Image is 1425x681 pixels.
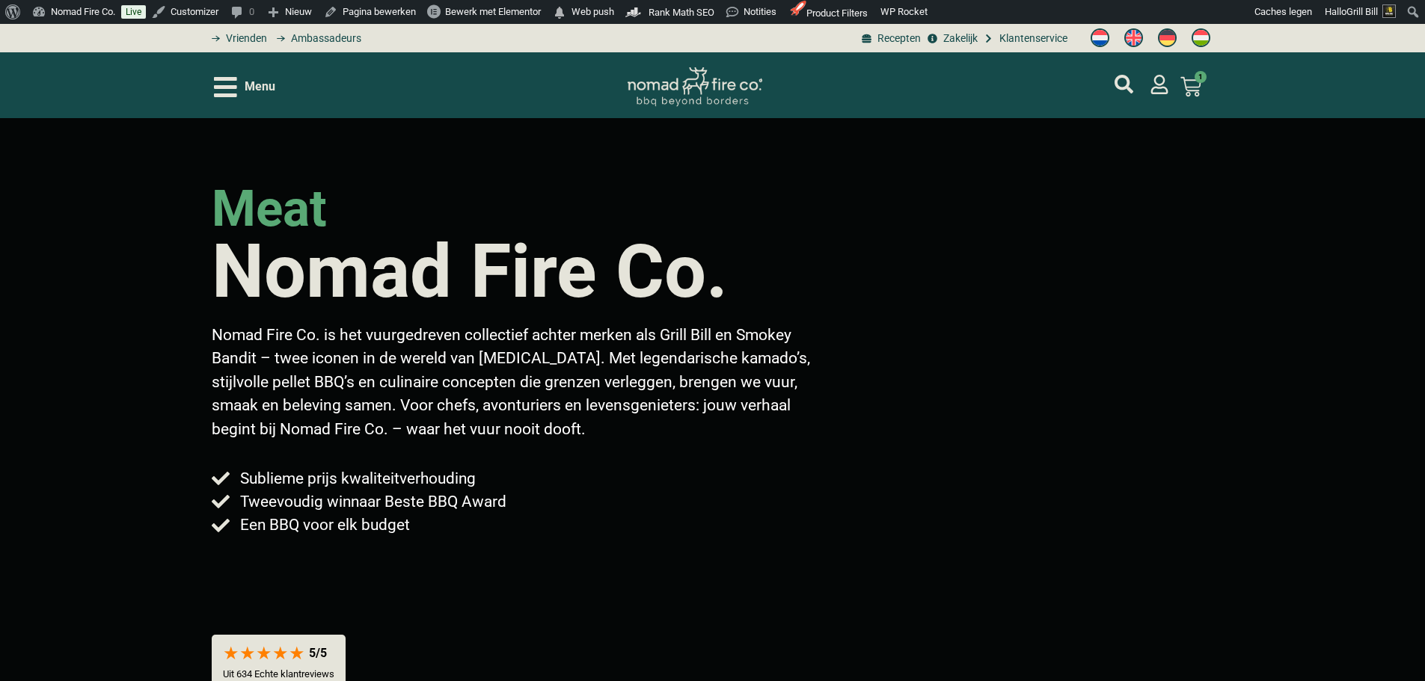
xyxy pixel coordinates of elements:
a: mijn account [1115,75,1133,93]
span: Vrienden [222,31,267,46]
a: Switch to Engels [1117,25,1150,52]
span: Recepten [874,31,921,46]
div: 5/5 [309,646,327,660]
span: Zakelijk [940,31,978,46]
span: Bewerk met Elementor [445,6,541,17]
span: Ambassadeurs [287,31,361,46]
img: Nederlands [1091,28,1109,47]
img: Duits [1158,28,1177,47]
p: Nomad Fire Co. is het vuurgedreven collectief achter merken als Grill Bill en Smokey Bandit – twe... [212,324,822,442]
img: Nomad Logo [628,67,762,107]
a: Switch to Duits [1150,25,1184,52]
div: Open/Close Menu [214,74,275,100]
h1: Nomad Fire Co. [212,235,728,309]
p: Uit 634 Echte klantreviews [223,668,334,680]
a: grill bill ambassadors [271,31,361,46]
a: Live [121,5,146,19]
span: Rank Math SEO [649,7,714,18]
a: grill bill vrienden [206,31,267,46]
a: BBQ recepten [859,31,921,46]
img: Avatar of Grill Bill [1382,4,1396,18]
span: Klantenservice [996,31,1067,46]
span: Sublieme prijs kwaliteitverhouding [236,467,476,490]
span: Een BBQ voor elk budget [236,514,410,537]
a: grill bill zakeljk [925,31,977,46]
span: Tweevoudig winnaar Beste BBQ Award [236,490,506,514]
a: 1 [1162,67,1219,106]
a: grill bill klantenservice [981,31,1067,46]
span: 1 [1195,71,1207,83]
img: Hongaars [1192,28,1210,47]
a: mijn account [1150,75,1169,94]
span:  [552,2,567,23]
img: Engels [1124,28,1143,47]
h2: meat [212,184,327,234]
a: Switch to Hongaars [1184,25,1218,52]
span: Menu [245,78,275,96]
span: Grill Bill [1346,6,1378,17]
